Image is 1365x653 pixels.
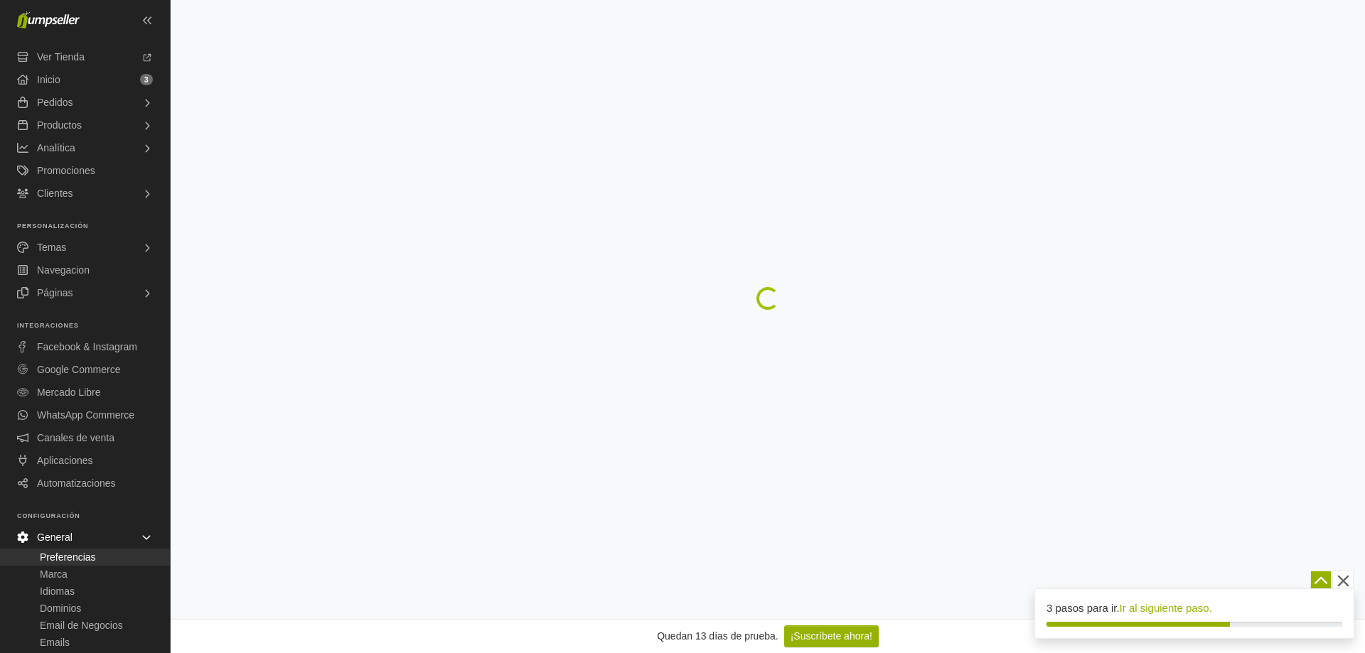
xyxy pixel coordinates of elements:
[40,583,75,600] span: Idiomas
[37,426,114,449] span: Canales de venta
[37,45,85,68] span: Ver Tienda
[37,259,90,281] span: Navegacion
[37,182,73,205] span: Clientes
[40,549,96,566] span: Preferencias
[37,236,66,259] span: Temas
[1046,600,1342,617] div: 3 pasos para ir.
[37,472,116,495] span: Automatizaciones
[657,629,778,644] div: Quedan 13 días de prueba.
[1120,602,1212,614] a: Ir al siguiente paso.
[37,381,101,404] span: Mercado Libre
[37,335,137,358] span: Facebook & Instagram
[784,625,879,647] a: ¡Suscríbete ahora!
[40,600,81,617] span: Dominios
[140,74,153,85] span: 3
[37,159,95,182] span: Promociones
[17,222,170,230] p: Personalización
[37,526,73,549] span: General
[17,512,170,520] p: Configuración
[37,404,134,426] span: WhatsApp Commerce
[37,68,60,91] span: Inicio
[37,281,73,304] span: Páginas
[37,114,82,136] span: Productos
[37,449,93,472] span: Aplicaciones
[17,321,170,330] p: Integraciones
[40,617,123,634] span: Email de Negocios
[37,358,121,381] span: Google Commerce
[40,634,70,651] span: Emails
[37,91,73,114] span: Pedidos
[40,566,68,583] span: Marca
[37,136,75,159] span: Analítica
